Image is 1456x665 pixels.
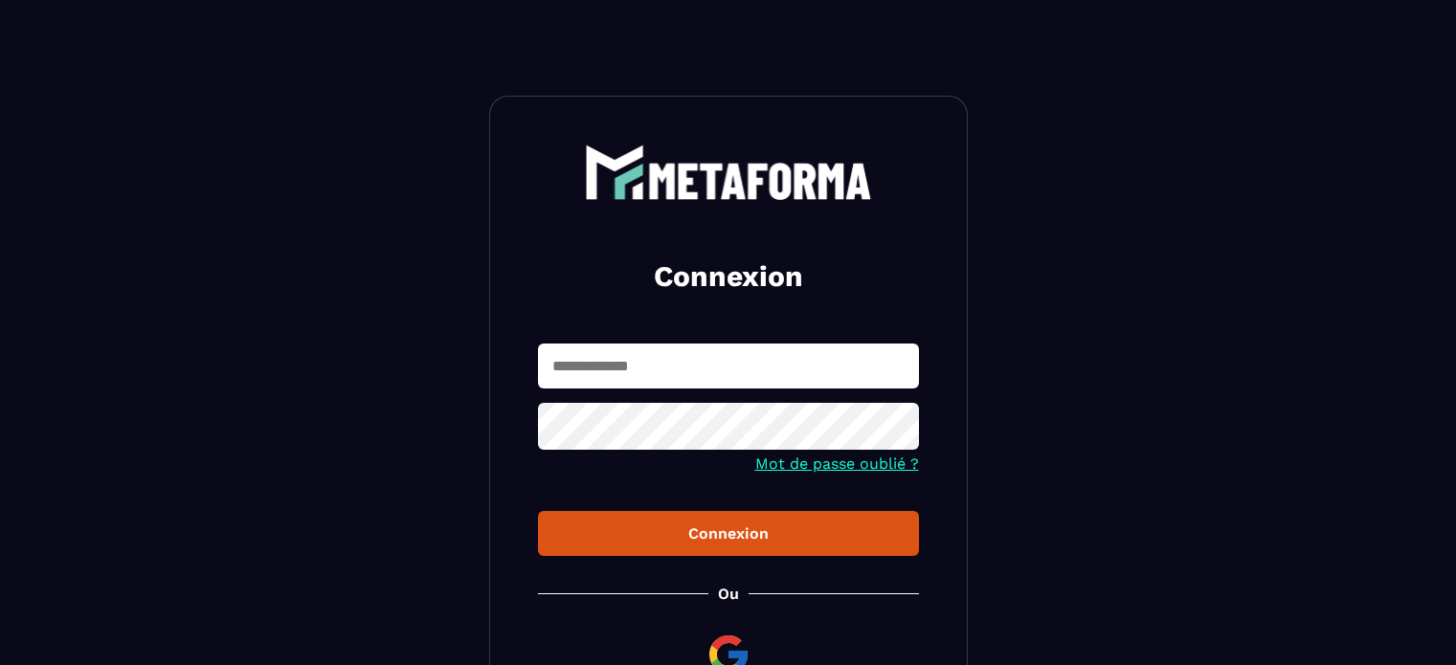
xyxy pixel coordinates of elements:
h2: Connexion [561,257,896,296]
button: Connexion [538,511,919,556]
div: Connexion [553,524,904,543]
a: logo [538,144,919,200]
a: Mot de passe oublié ? [755,454,919,473]
img: logo [585,144,872,200]
p: Ou [718,585,739,603]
